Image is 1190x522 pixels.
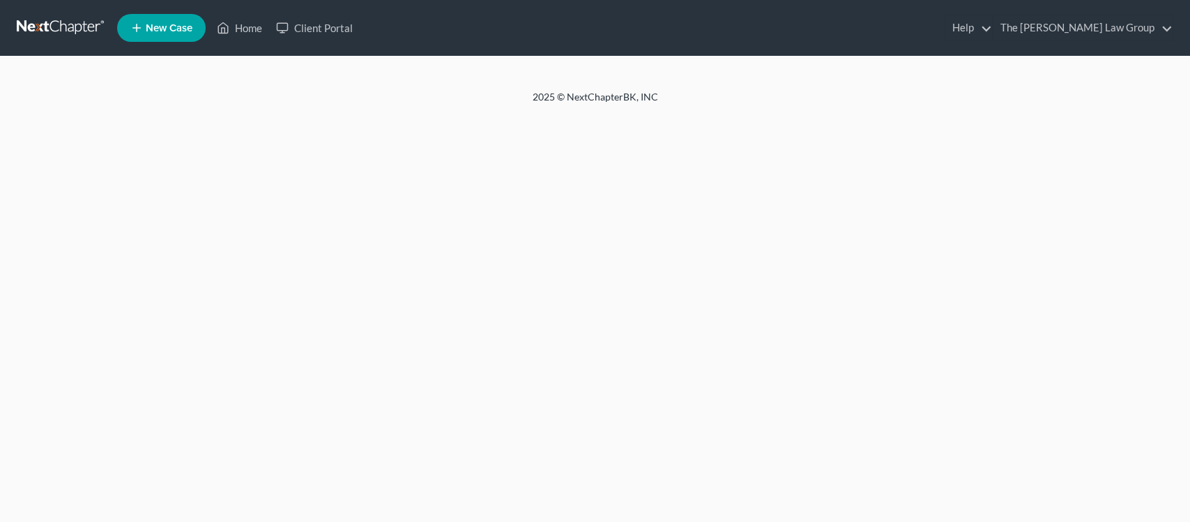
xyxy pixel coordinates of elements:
a: Help [945,15,992,40]
a: Client Portal [269,15,360,40]
div: 2025 © NextChapterBK, INC [198,90,993,115]
a: The [PERSON_NAME] Law Group [993,15,1173,40]
a: Home [210,15,269,40]
new-legal-case-button: New Case [117,14,206,42]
